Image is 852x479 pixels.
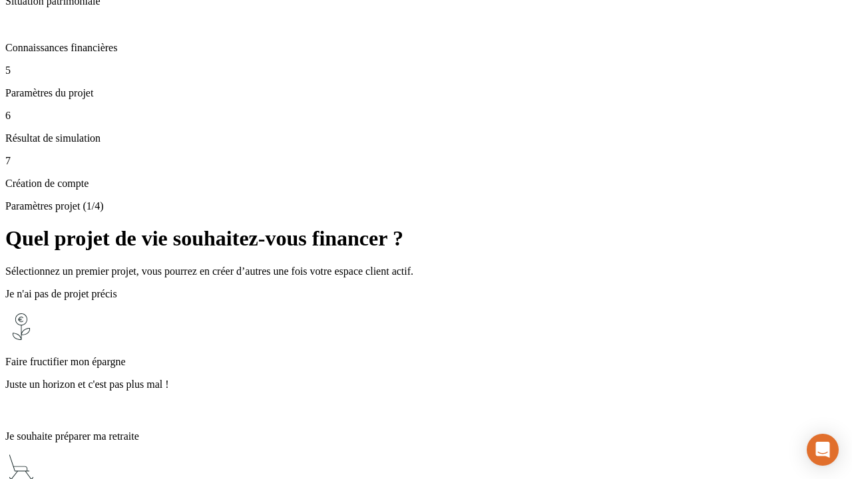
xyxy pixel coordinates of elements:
p: 6 [5,110,847,122]
p: 5 [5,65,847,77]
p: Paramètres projet (1/4) [5,200,847,212]
p: Paramètres du projet [5,87,847,99]
h1: Quel projet de vie souhaitez-vous financer ? [5,226,847,251]
p: Résultat de simulation [5,132,847,144]
p: 7 [5,155,847,167]
p: Connaissances financières [5,42,847,54]
p: Je souhaite préparer ma retraite [5,430,847,442]
p: Faire fructifier mon épargne [5,356,847,368]
span: Sélectionnez un premier projet, vous pourrez en créer d’autres une fois votre espace client actif. [5,265,413,277]
p: Création de compte [5,178,847,190]
p: Je n'ai pas de projet précis [5,288,847,300]
div: Open Intercom Messenger [807,434,839,466]
p: Juste un horizon et c'est pas plus mal ! [5,379,847,391]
